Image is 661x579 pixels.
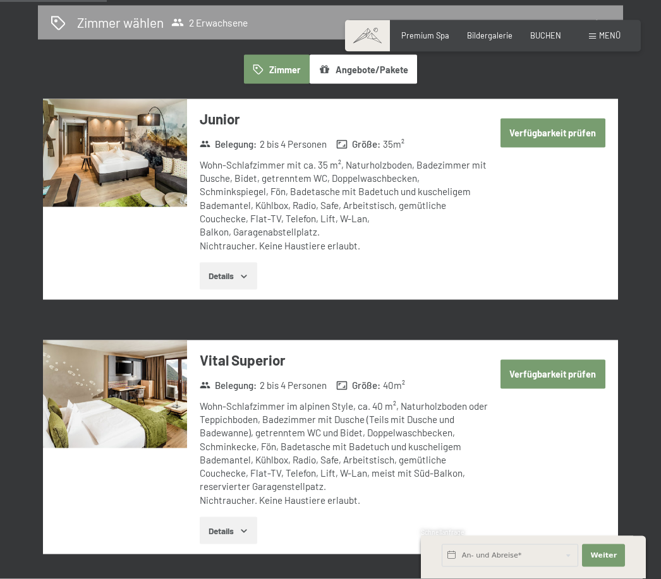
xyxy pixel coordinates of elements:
div: Wohn-Schlafzimmer mit ca. 35 m², Naturholzboden, Badezimmer mit Dusche, Bidet, getrenntem WC, Dop... [200,158,488,253]
h2: Zimmer wählen [77,13,164,32]
button: Details [200,263,257,290]
strong: Größe : [336,138,380,151]
strong: Belegung : [200,138,257,151]
img: mss_renderimg.php [43,340,187,448]
a: BUCHEN [530,30,561,40]
button: Verfügbarkeit prüfen [500,360,605,389]
strong: Belegung : [200,379,257,392]
h3: Vital Superior [200,350,488,370]
h3: Junior [200,109,488,129]
span: Schnellanfrage [421,528,464,536]
div: Wohn-Schlafzimmer im alpinen Style, ca. 40 m², Naturholzboden oder Teppichboden, Badezimmer mit D... [200,400,488,507]
a: Premium Spa [401,30,449,40]
button: Verfügbarkeit prüfen [500,119,605,148]
button: Details [200,517,257,545]
span: Menü [599,30,621,40]
button: Angebote/Pakete [310,55,417,84]
button: Zimmer [244,55,310,84]
span: 2 bis 4 Personen [260,379,327,392]
button: Weiter [582,544,625,567]
span: 2 Erwachsene [171,16,248,29]
span: Weiter [590,551,617,561]
img: mss_renderimg.php [43,99,187,207]
span: 40 m² [383,379,405,392]
strong: Größe : [336,379,380,392]
span: 2 bis 4 Personen [260,138,327,151]
a: Bildergalerie [467,30,512,40]
span: 35 m² [383,138,404,151]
